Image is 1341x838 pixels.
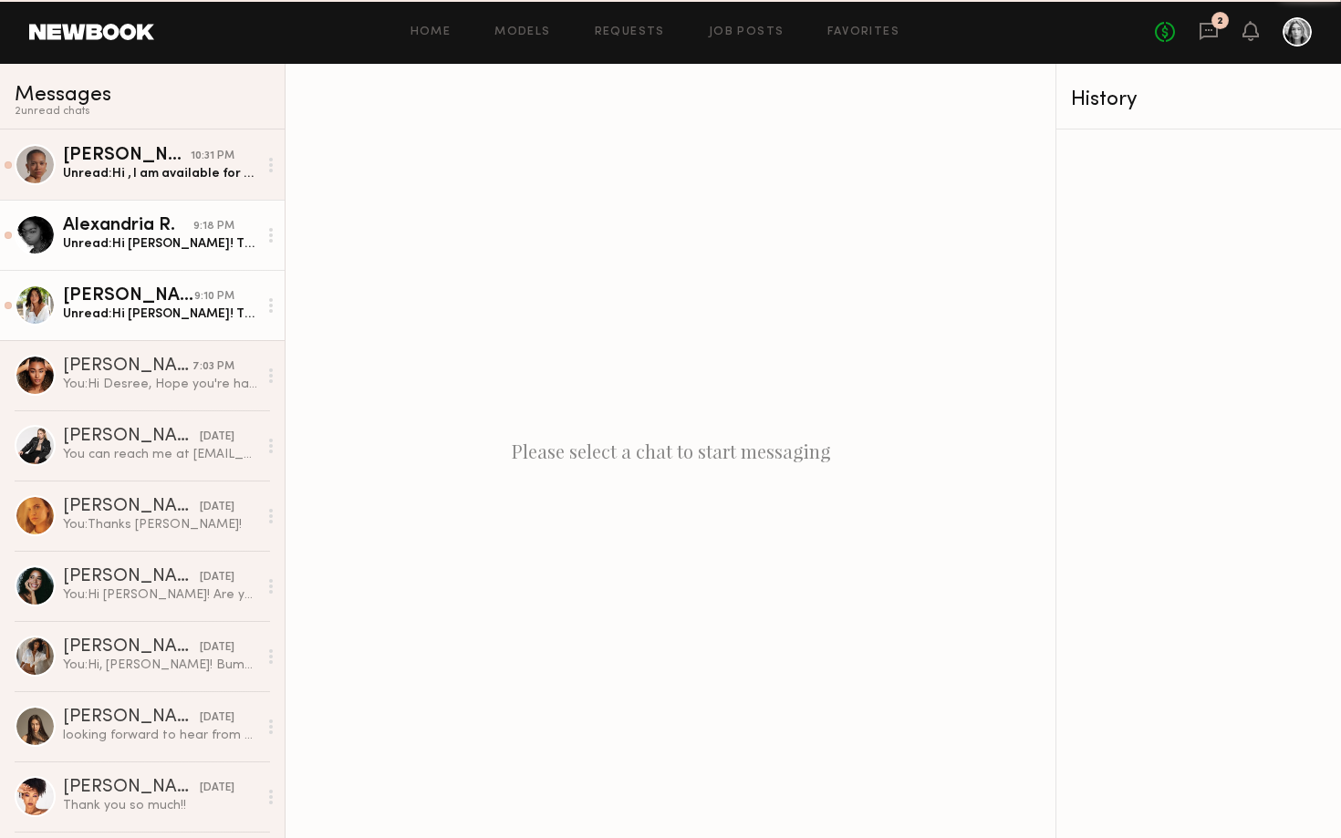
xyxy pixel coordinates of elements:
[63,709,200,727] div: [PERSON_NAME]
[411,26,452,38] a: Home
[63,357,192,376] div: [PERSON_NAME]
[63,446,257,463] div: You can reach me at [EMAIL_ADDRESS][DOMAIN_NAME]
[63,727,257,744] div: looking forward to hear from you soon:)
[63,568,200,586] div: [PERSON_NAME]
[494,26,550,38] a: Models
[194,288,234,305] div: 9:10 PM
[1217,16,1223,26] div: 2
[827,26,899,38] a: Favorites
[63,779,200,797] div: [PERSON_NAME]
[200,709,234,727] div: [DATE]
[200,569,234,586] div: [DATE]
[286,64,1055,838] div: Please select a chat to start messaging
[63,797,257,814] div: Thank you so much!!
[200,639,234,657] div: [DATE]
[193,218,234,235] div: 9:18 PM
[595,26,665,38] a: Requests
[63,165,257,182] div: Unread: Hi , I am available for the shoot, thank you for thinking of me! I can be available eithe...
[15,85,111,106] span: Messages
[63,217,193,235] div: Alexandria R.
[63,235,257,253] div: Unread: Hi [PERSON_NAME]! Thank you for reaching out, I would love to be apart of this shoot! I h...
[200,499,234,516] div: [DATE]
[63,305,257,323] div: Unread: Hi [PERSON_NAME]! Thanks so much for reaching out! I’d absolutely love to work together a...
[192,358,234,376] div: 7:03 PM
[191,148,234,165] div: 10:31 PM
[63,287,194,305] div: [PERSON_NAME]
[63,586,257,604] div: You: Hi [PERSON_NAME]! Are you by chance available [DATE][DATE]? Have a shoot for MAC Cosmetics' ...
[63,147,191,165] div: [PERSON_NAME]
[63,376,257,393] div: You: Hi Desree, Hope you're having a great day! I wanted to check if you might be available on ei...
[1199,21,1219,44] a: 2
[63,657,257,674] div: You: Hi, [PERSON_NAME]! Bumping this!
[63,498,200,516] div: [PERSON_NAME]
[63,638,200,657] div: [PERSON_NAME]
[200,429,234,446] div: [DATE]
[1071,89,1326,110] div: History
[63,428,200,446] div: [PERSON_NAME]
[709,26,785,38] a: Job Posts
[200,780,234,797] div: [DATE]
[63,516,257,533] div: You: Thanks [PERSON_NAME]!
